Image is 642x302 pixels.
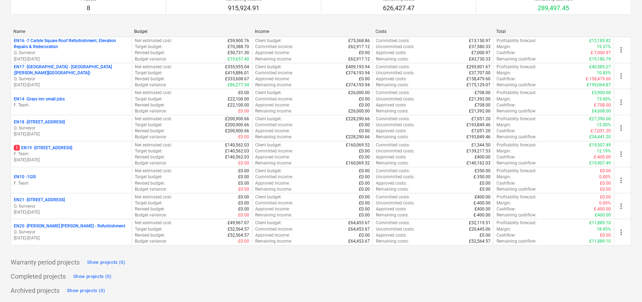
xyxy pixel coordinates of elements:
p: £0.00 [359,128,370,134]
p: Approved costs : [376,206,407,212]
div: EN10 -1GISF. Team [14,174,129,186]
p: £350.00 [475,168,491,174]
p: Committed costs : [376,116,410,122]
p: £22,100.00 [228,102,250,108]
p: £400.00 [595,212,611,218]
p: Target budget : [135,122,162,128]
p: Committed income : [256,148,293,154]
p: Remaining cashflow : [497,160,537,166]
p: Margin : [497,226,511,232]
div: 1EN19 -[STREET_ADDRESS]F. Team[DATE]-[DATE] [14,145,129,163]
p: Margin : [497,70,511,76]
p: £70,388.70 [228,44,250,50]
p: £26,000.00 [348,108,370,114]
p: Remaining costs : [376,212,409,218]
p: Margin : [497,122,511,128]
p: £0.00 [239,206,250,212]
p: Revised budget : [135,154,165,160]
p: Uncommitted costs : [376,122,414,128]
p: Margin : [497,174,511,180]
p: £19,507.49 [590,142,611,148]
span: more_vert [617,176,626,185]
p: Client budget : [256,64,282,70]
p: £19,657.40 [228,56,250,62]
p: £400.00 [475,194,491,200]
p: £0.00 [239,134,250,140]
p: £140,562.03 [225,148,250,154]
p: £40,585.27 [590,64,611,70]
p: Approved costs : [376,76,407,82]
div: Name [13,29,128,34]
p: 626,427.47 [383,4,415,12]
span: more_vert [617,72,626,80]
p: £400.00 [475,154,491,160]
p: £27,390.00 [590,116,611,122]
p: Uncommitted costs : [376,96,414,102]
p: F. Team [14,102,129,108]
div: EN18 -[STREET_ADDRESS]Q. Surveyor[DATE]-[DATE] [14,119,129,137]
p: £409,193.94 [346,64,370,70]
p: EN10 - 1GIS [14,174,36,180]
p: Uncommitted costs : [376,70,414,76]
p: Client budget : [256,142,282,148]
span: more_vert [617,228,626,237]
p: £228,290.66 [346,116,370,122]
p: Committed costs : [376,64,410,70]
p: £355,955.04 [225,64,250,70]
p: £12,185.82 [590,38,611,44]
p: Q. Surveyor [14,125,129,131]
div: Total [497,29,612,34]
p: Budget variance : [135,212,167,218]
p: £228,290.66 [346,134,370,140]
p: £37,580.33 [469,44,491,50]
div: Show projects (0) [67,287,105,295]
p: [DATE] - [DATE] [14,82,129,88]
p: EN18 - [STREET_ADDRESS] [14,119,65,125]
p: EN17 - [GEOGRAPHIC_DATA] - [GEOGRAPHIC_DATA] ([PERSON_NAME][GEOGRAPHIC_DATA]) [14,64,129,76]
p: Margin : [497,148,511,154]
p: Approved income : [256,180,290,186]
p: £0.00 [359,96,370,102]
p: £0.00 [600,168,611,174]
p: £158,479.60 [466,76,491,82]
p: Approved costs : [376,180,407,186]
p: Approved costs : [376,128,407,134]
p: £0.00 [239,168,250,174]
p: Client budget : [256,90,282,96]
p: EN19 - [STREET_ADDRESS] [14,145,72,151]
p: 0.00% [600,200,611,206]
p: Committed costs : [376,194,410,200]
p: £0.00 [359,180,370,186]
p: Remaining costs : [376,160,409,166]
p: £374,193.94 [346,70,370,76]
p: £52,564.57 [228,232,250,238]
p: Q. Surveyor [14,229,129,235]
p: Net estimated cost : [135,90,172,96]
p: £199,064.87 [587,82,611,88]
p: £175,129.07 [466,82,491,88]
p: Net estimated cost : [135,168,172,174]
p: £-400.00 [474,212,491,218]
p: Committed costs : [376,220,410,226]
div: Show projects (0) [73,273,111,281]
p: Revised budget : [135,102,165,108]
p: Committed costs : [376,168,410,174]
p: Cashflow : [497,102,516,108]
p: £21,392.00 [469,108,491,114]
p: £0.00 [359,206,370,212]
p: [DATE] - [DATE] [14,157,129,163]
p: Uncommitted costs : [376,200,414,206]
p: Committed income : [256,44,293,50]
iframe: Chat Widget [607,268,642,302]
p: £295,901.67 [466,64,491,70]
p: £0.00 [600,194,611,200]
p: Profitability forecast : [497,38,537,44]
p: Committed costs : [376,38,410,44]
p: Cashflow : [497,180,516,186]
p: Committed income : [256,122,293,128]
p: £75,368.86 [348,38,370,44]
p: £0.00 [600,180,611,186]
p: Approved income : [256,50,290,56]
p: £0.00 [239,108,250,114]
p: Remaining cashflow : [497,134,537,140]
